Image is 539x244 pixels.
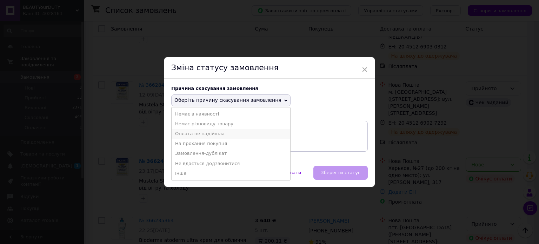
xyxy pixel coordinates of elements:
div: Зміна статусу замовлення [164,57,375,79]
li: Немає різновиду товару [172,119,290,129]
span: Оберіть причину скасування замовлення [174,97,281,103]
li: Замовлення-дублікат [172,149,290,158]
span: × [361,64,368,75]
li: Не вдається додзвонитися [172,159,290,169]
li: Оплата не надійшла [172,129,290,139]
li: Інше [172,169,290,178]
div: Причина скасування замовлення [171,86,368,91]
li: Немає в наявності [172,109,290,119]
li: На прохання покупця [172,139,290,149]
